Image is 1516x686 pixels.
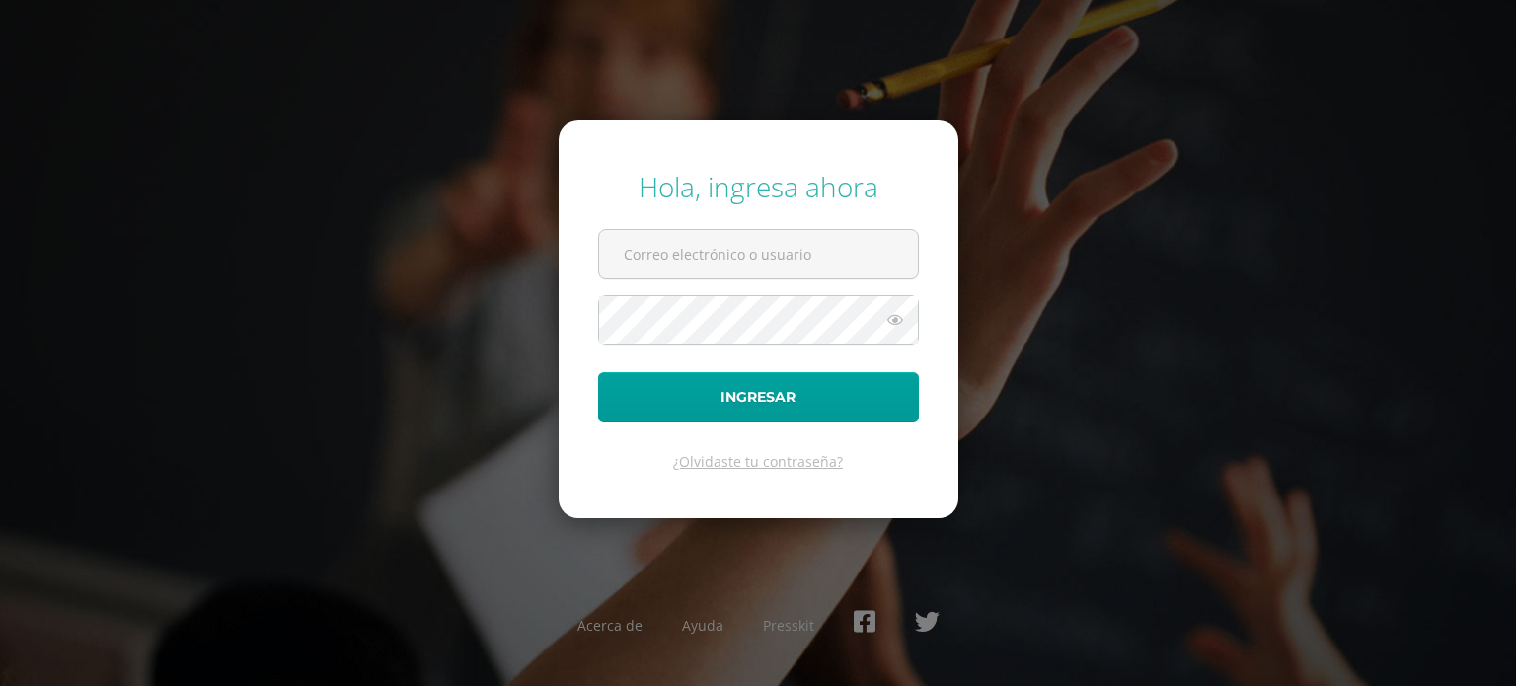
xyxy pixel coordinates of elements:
a: Presskit [763,616,814,635]
a: Acerca de [577,616,643,635]
div: Hola, ingresa ahora [598,168,919,205]
a: Ayuda [682,616,723,635]
input: Correo electrónico o usuario [599,230,918,278]
a: ¿Olvidaste tu contraseña? [673,452,843,471]
button: Ingresar [598,372,919,422]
